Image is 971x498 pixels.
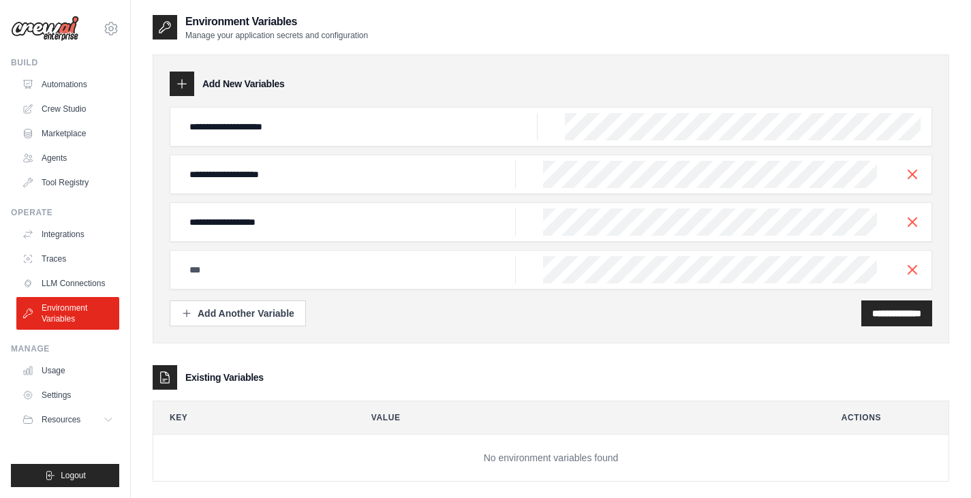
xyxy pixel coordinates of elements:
img: Logo [11,16,79,42]
th: Actions [825,401,949,434]
button: Resources [16,409,119,431]
a: Usage [16,360,119,382]
p: Manage your application secrets and configuration [185,30,368,41]
a: Integrations [16,223,119,245]
span: Resources [42,414,80,425]
a: Automations [16,74,119,95]
a: LLM Connections [16,273,119,294]
h3: Add New Variables [202,77,285,91]
a: Crew Studio [16,98,119,120]
th: Key [153,401,344,434]
span: Logout [61,470,86,481]
h2: Environment Variables [185,14,368,30]
a: Tool Registry [16,172,119,193]
a: Marketplace [16,123,119,144]
a: Environment Variables [16,297,119,330]
button: Add Another Variable [170,300,306,326]
div: Build [11,57,119,68]
a: Agents [16,147,119,169]
th: Value [355,401,814,434]
div: Manage [11,343,119,354]
td: No environment variables found [153,435,949,482]
div: Add Another Variable [181,307,294,320]
button: Logout [11,464,119,487]
h3: Existing Variables [185,371,264,384]
a: Settings [16,384,119,406]
a: Traces [16,248,119,270]
div: Operate [11,207,119,218]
